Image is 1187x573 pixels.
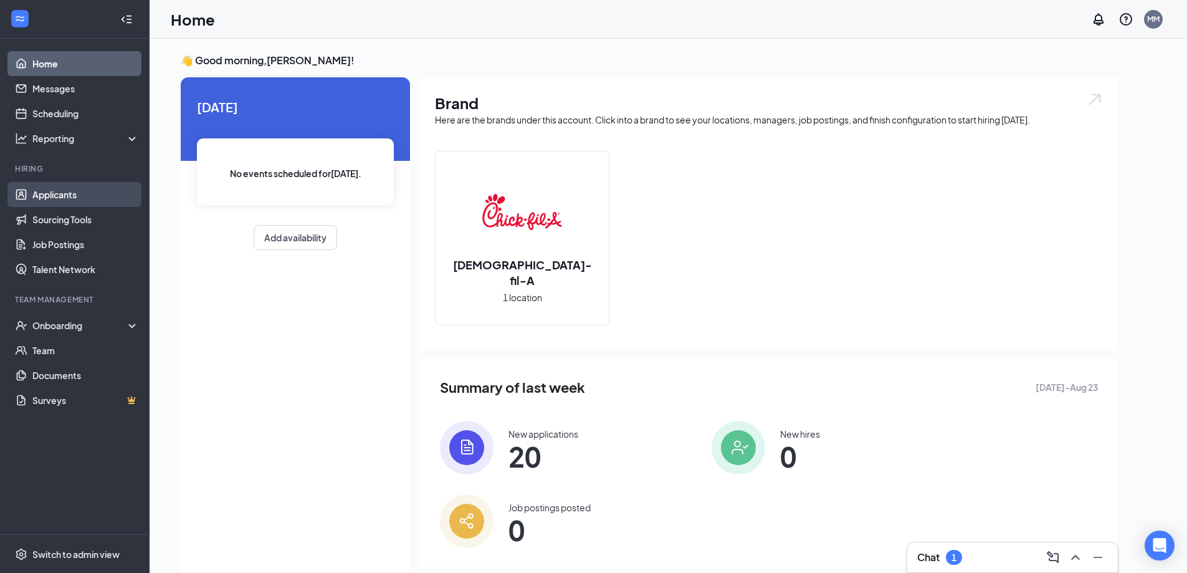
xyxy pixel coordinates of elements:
svg: ChevronUp [1068,550,1083,565]
span: Summary of last week [440,377,585,398]
div: Job postings posted [508,501,591,514]
h1: Home [171,9,215,30]
svg: ComposeMessage [1046,550,1061,565]
div: Reporting [32,132,140,145]
h2: [DEMOGRAPHIC_DATA]-fil-A [436,257,609,288]
div: MM [1147,14,1160,24]
h1: Brand [435,92,1103,113]
div: New applications [508,428,578,440]
svg: Notifications [1091,12,1106,27]
span: 0 [780,445,820,468]
a: Scheduling [32,101,139,126]
a: Job Postings [32,232,139,257]
a: Applicants [32,182,139,207]
button: ChevronUp [1065,547,1085,567]
div: Hiring [15,163,136,174]
a: Documents [32,363,139,388]
img: open.6027fd2a22e1237b5b06.svg [1087,92,1103,107]
svg: UserCheck [15,319,27,332]
div: 1 [951,552,956,563]
img: Chick-fil-A [482,172,562,252]
a: Sourcing Tools [32,207,139,232]
a: SurveysCrown [32,388,139,413]
svg: WorkstreamLogo [14,12,26,25]
span: 0 [508,519,591,541]
span: [DATE] - Aug 23 [1036,380,1098,394]
div: Team Management [15,294,136,305]
button: Minimize [1088,547,1108,567]
div: Open Intercom Messenger [1145,531,1175,561]
img: icon [712,421,765,474]
a: Messages [32,76,139,101]
div: New hires [780,428,820,440]
svg: Minimize [1090,550,1105,565]
h3: Chat [917,551,940,564]
span: 1 location [503,291,542,304]
button: Add availability [254,225,337,250]
div: Switch to admin view [32,548,120,561]
button: ComposeMessage [1043,547,1063,567]
svg: QuestionInfo [1118,12,1133,27]
div: Onboarding [32,319,128,332]
img: icon [440,421,493,474]
svg: Collapse [120,13,133,26]
span: 20 [508,445,578,468]
svg: Settings [15,548,27,561]
a: Talent Network [32,257,139,282]
span: No events scheduled for [DATE] . [230,166,361,180]
h3: 👋 Good morning, [PERSON_NAME] ! [181,54,1118,67]
svg: Analysis [15,132,27,145]
a: Team [32,338,139,363]
span: [DATE] [197,97,394,117]
img: icon [440,494,493,548]
div: Here are the brands under this account. Click into a brand to see your locations, managers, job p... [435,113,1103,126]
a: Home [32,51,139,76]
